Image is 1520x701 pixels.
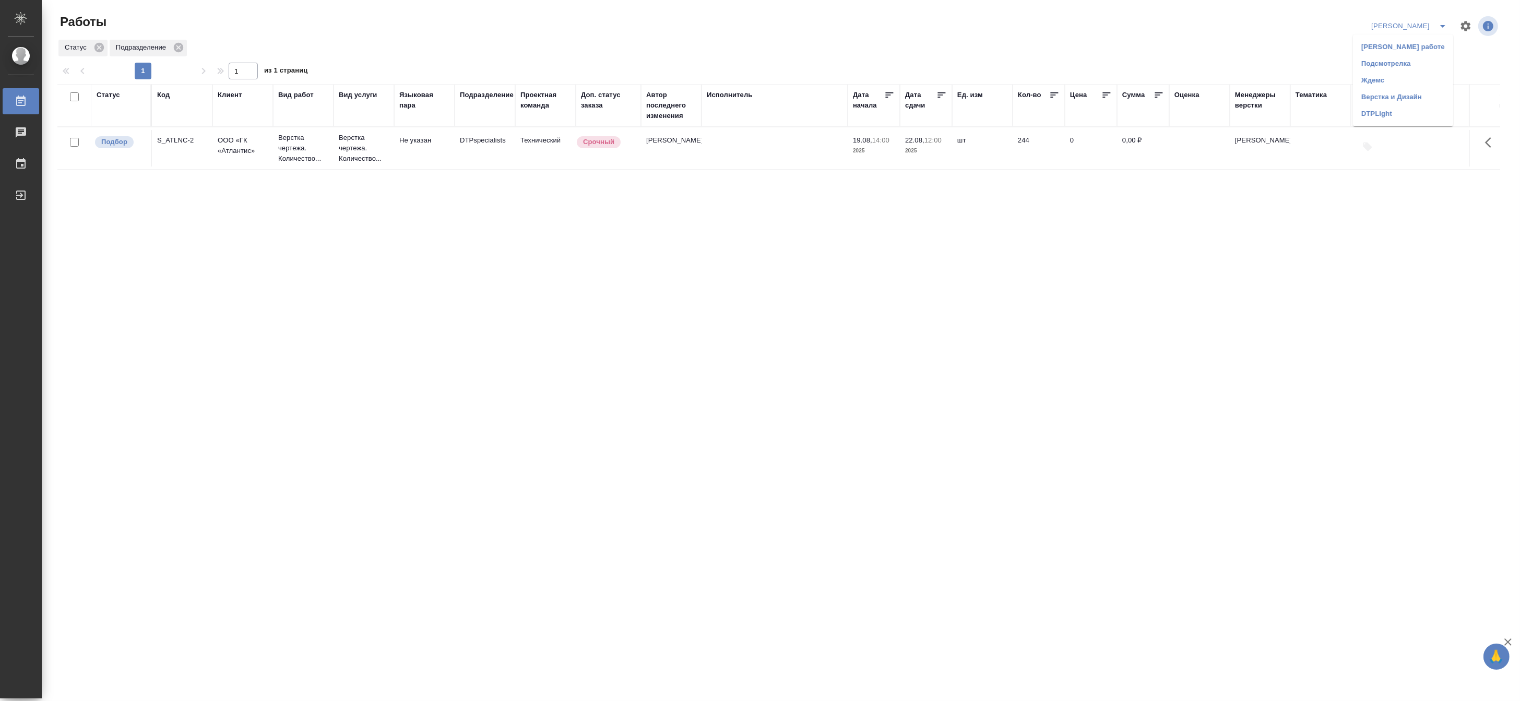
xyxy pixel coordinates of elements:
span: Настроить таблицу [1453,14,1478,39]
p: 14:00 [872,136,889,144]
td: шт [952,130,1013,167]
div: Проектная команда [520,90,571,111]
p: 22.08, [905,136,924,144]
p: 19.08, [853,136,872,144]
div: Дата начала [853,90,884,111]
td: 244 [1013,130,1065,167]
button: Здесь прячутся важные кнопки [1479,130,1504,155]
li: Ждемс [1353,72,1453,89]
p: 12:00 [924,136,942,144]
div: Можно подбирать исполнителей [94,135,146,149]
div: Код [157,90,170,100]
div: Статус [58,40,108,56]
td: DTPspecialists [455,130,515,167]
span: 🙏 [1488,646,1505,668]
p: Верстка чертежа. Количество... [278,133,328,164]
div: Оценка [1174,90,1200,100]
button: 🙏 [1483,644,1510,670]
span: Работы [57,14,106,30]
p: Срочный [583,137,614,147]
div: Сумма [1122,90,1145,100]
div: Вид услуги [339,90,377,100]
p: Верстка чертежа. Количество... [339,133,389,164]
td: 0,00 ₽ [1117,130,1169,167]
div: S_ATLNC-2 [157,135,207,146]
div: Исполнитель [707,90,753,100]
div: Подразделение [460,90,514,100]
p: 2025 [853,146,895,156]
div: Кол-во [1018,90,1041,100]
li: [PERSON_NAME] работе [1353,39,1453,55]
div: Подразделение [110,40,187,56]
p: ООО «ГК «Атлантис» [218,135,268,156]
div: Ед. изм [957,90,983,100]
td: Не указан [394,130,455,167]
div: Автор последнего изменения [646,90,696,121]
li: Подсмотрелка [1353,55,1453,72]
div: Языковая пара [399,90,449,111]
span: Посмотреть информацию [1478,16,1500,36]
td: [PERSON_NAME] [641,130,702,167]
button: Добавить тэги [1356,135,1379,158]
div: Тематика [1296,90,1327,100]
p: Подразделение [116,42,170,53]
td: 0 [1065,130,1117,167]
td: Технический [515,130,576,167]
li: DTPLight [1353,105,1453,122]
div: Статус [97,90,120,100]
p: 2025 [905,146,947,156]
div: Доп. статус заказа [581,90,636,111]
p: Подбор [101,137,127,147]
div: Вид работ [278,90,314,100]
div: Дата сдачи [905,90,936,111]
p: [PERSON_NAME] [1235,135,1285,146]
div: Цена [1070,90,1087,100]
div: Клиент [218,90,242,100]
div: Менеджеры верстки [1235,90,1285,111]
span: из 1 страниц [264,64,308,79]
div: split button [1369,18,1453,34]
p: Статус [65,42,90,53]
li: Верстка и Дизайн [1353,89,1453,105]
